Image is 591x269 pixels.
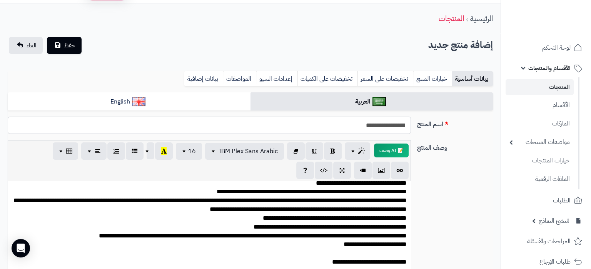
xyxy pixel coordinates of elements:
a: English [8,92,250,111]
a: الملفات الرقمية [506,171,574,187]
a: المنتجات [506,79,574,95]
a: بيانات إضافية [184,71,223,87]
span: الغاء [27,41,37,50]
a: بيانات أساسية [452,71,493,87]
img: English [132,97,145,106]
a: المراجعات والأسئلة [506,232,586,251]
a: الغاء [9,37,43,54]
span: IBM Plex Sans Arabic [219,147,278,156]
span: 16 [188,147,196,156]
h2: إضافة منتج جديد [428,37,493,53]
span: المراجعات والأسئلة [527,236,571,247]
a: المواصفات [223,71,256,87]
label: وصف المنتج [414,140,496,152]
a: الرئيسية [470,13,493,24]
a: لوحة التحكم [506,38,586,57]
button: حفظ [47,37,82,54]
a: تخفيضات على الكميات [297,71,357,87]
span: طلبات الإرجاع [539,256,571,267]
a: مواصفات المنتجات [506,134,574,150]
span: الأقسام والمنتجات [528,63,571,74]
a: المنتجات [439,13,464,24]
div: Open Intercom Messenger [12,239,30,257]
a: تخفيضات على السعر [357,71,413,87]
button: 📝 AI وصف [374,144,409,157]
span: لوحة التحكم [542,42,571,53]
a: الطلبات [506,191,586,210]
span: مُنشئ النماذج [539,216,569,226]
a: خيارات المنتجات [506,152,574,169]
a: العربية [250,92,493,111]
img: logo-2.png [539,13,584,29]
a: الأقسام [506,97,574,114]
button: 16 [176,143,202,160]
label: اسم المنتج [414,117,496,129]
a: خيارات المنتج [413,71,452,87]
span: حفظ [64,41,75,50]
button: IBM Plex Sans Arabic [205,143,284,160]
a: إعدادات السيو [256,71,297,87]
img: العربية [372,97,386,106]
span: الطلبات [553,195,571,206]
a: الماركات [506,115,574,132]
